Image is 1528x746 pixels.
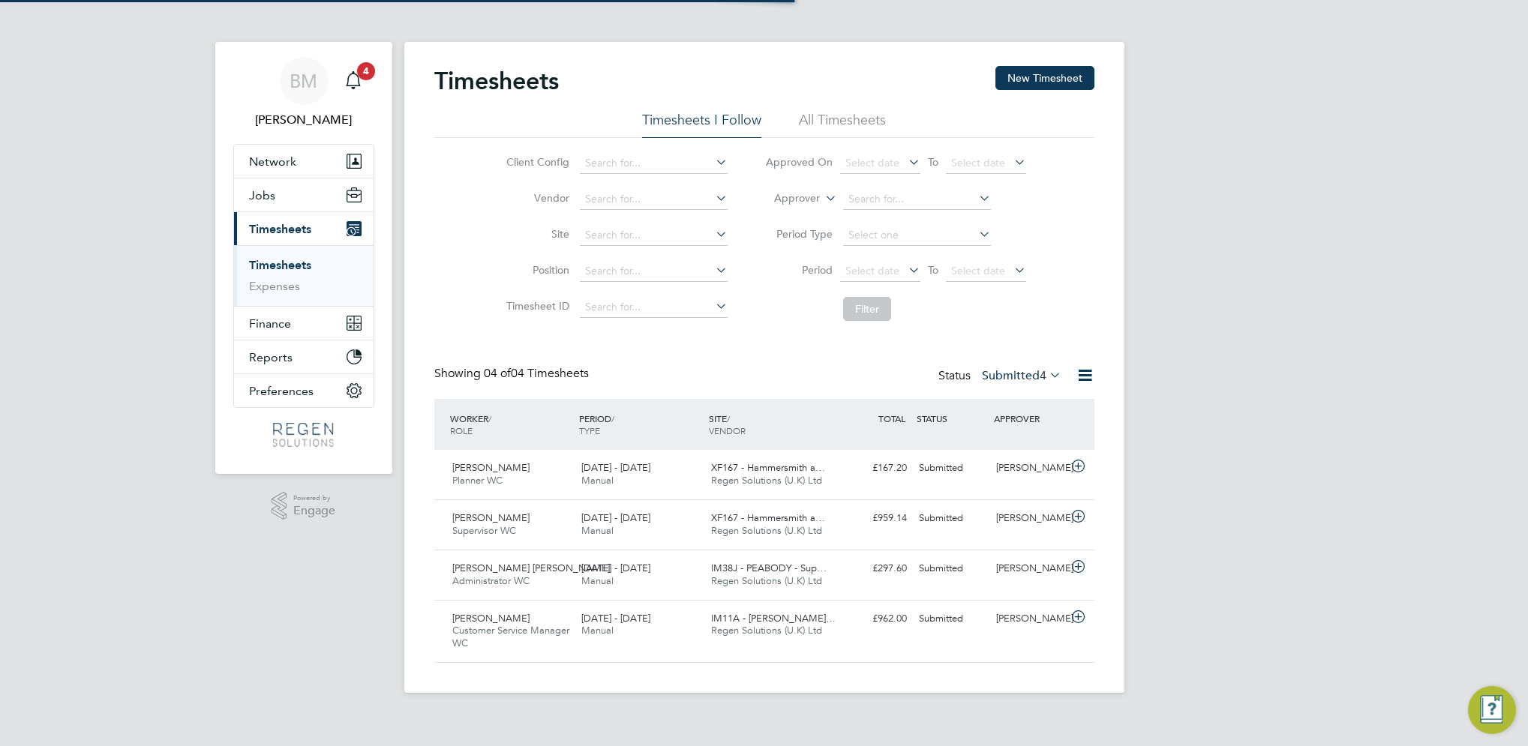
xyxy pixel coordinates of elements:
[990,405,1068,432] div: APPROVER
[234,307,374,340] button: Finance
[234,145,374,178] button: Network
[452,474,503,487] span: Planner WC
[452,574,530,587] span: Administrator WC
[502,263,569,277] label: Position
[357,62,375,80] span: 4
[835,456,913,481] div: £167.20
[484,366,511,381] span: 04 of
[878,412,905,424] span: TOTAL
[711,624,822,637] span: Regen Solutions (U.K) Ltd
[990,607,1068,631] div: [PERSON_NAME]
[765,227,833,241] label: Period Type
[502,299,569,313] label: Timesheet ID
[913,456,991,481] div: Submitted
[835,556,913,581] div: £297.60
[995,66,1094,90] button: New Timesheet
[765,155,833,169] label: Approved On
[843,225,991,246] input: Select one
[711,612,836,625] span: IM11A - [PERSON_NAME]…
[581,612,650,625] span: [DATE] - [DATE]
[233,57,374,129] a: BM[PERSON_NAME]
[913,607,991,631] div: Submitted
[705,405,835,444] div: SITE
[450,424,473,436] span: ROLE
[727,412,730,424] span: /
[799,111,886,138] li: All Timesheets
[835,506,913,531] div: £959.14
[580,225,728,246] input: Search for...
[711,461,825,474] span: XF167 - Hammersmith a…
[434,66,559,96] h2: Timesheets
[711,562,827,574] span: IM38J - PEABODY - Sup…
[293,505,335,517] span: Engage
[338,57,368,105] a: 4
[581,574,614,587] span: Manual
[233,423,374,447] a: Go to home page
[580,261,728,282] input: Search for...
[249,258,311,272] a: Timesheets
[752,191,820,206] label: Approver
[579,424,600,436] span: TYPE
[452,612,530,625] span: [PERSON_NAME]
[234,178,374,211] button: Jobs
[765,263,833,277] label: Period
[452,511,530,524] span: [PERSON_NAME]
[951,156,1005,169] span: Select date
[452,624,569,649] span: Customer Service Manager WC
[938,366,1064,387] div: Status
[581,524,614,537] span: Manual
[1468,686,1516,734] button: Engage Resource Center
[249,222,311,236] span: Timesheets
[290,71,317,91] span: BM
[1040,368,1046,383] span: 4
[923,260,943,280] span: To
[913,405,991,432] div: STATUS
[580,297,728,318] input: Search for...
[581,511,650,524] span: [DATE] - [DATE]
[845,264,899,277] span: Select date
[249,154,296,169] span: Network
[249,316,291,331] span: Finance
[580,189,728,210] input: Search for...
[234,245,374,306] div: Timesheets
[502,227,569,241] label: Site
[452,461,530,474] span: [PERSON_NAME]
[488,412,491,424] span: /
[990,456,1068,481] div: [PERSON_NAME]
[711,574,822,587] span: Regen Solutions (U.K) Ltd
[233,111,374,129] span: Billy Mcnamara
[575,405,705,444] div: PERIOD
[990,556,1068,581] div: [PERSON_NAME]
[434,366,592,382] div: Showing
[249,188,275,202] span: Jobs
[982,368,1061,383] label: Submitted
[709,424,746,436] span: VENDOR
[581,624,614,637] span: Manual
[611,412,614,424] span: /
[249,279,300,293] a: Expenses
[642,111,761,138] li: Timesheets I Follow
[452,562,610,574] span: [PERSON_NAME] [PERSON_NAME]
[234,340,374,373] button: Reports
[913,556,991,581] div: Submitted
[951,264,1005,277] span: Select date
[234,212,374,245] button: Timesheets
[215,42,392,474] nav: Main navigation
[711,524,822,537] span: Regen Solutions (U.K) Ltd
[580,153,728,174] input: Search for...
[272,492,335,520] a: Powered byEngage
[711,474,822,487] span: Regen Solutions (U.K) Ltd
[843,297,891,321] button: Filter
[923,152,943,172] span: To
[990,506,1068,531] div: [PERSON_NAME]
[249,384,314,398] span: Preferences
[446,405,576,444] div: WORKER
[452,524,516,537] span: Supervisor WC
[234,374,374,407] button: Preferences
[249,350,293,364] span: Reports
[845,156,899,169] span: Select date
[293,492,335,505] span: Powered by
[581,474,614,487] span: Manual
[711,511,825,524] span: XF167 - Hammersmith a…
[502,191,569,205] label: Vendor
